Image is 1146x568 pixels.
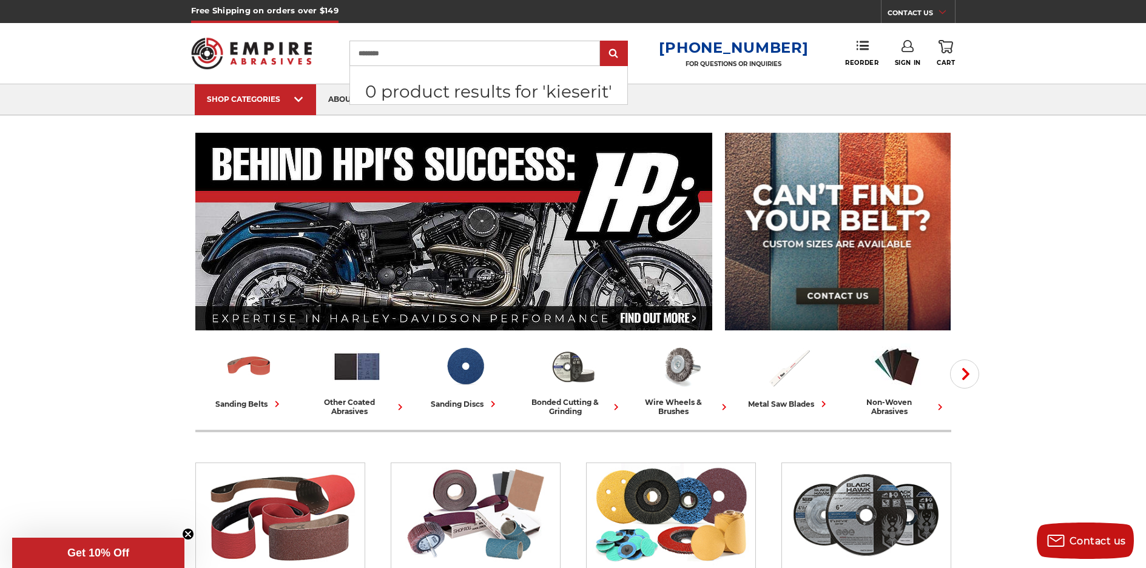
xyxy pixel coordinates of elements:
[632,341,730,416] a: wire wheels & brushes
[888,6,955,23] a: CONTACT US
[524,341,622,416] a: bonded cutting & grinding
[316,84,379,115] a: about us
[950,359,979,389] button: Next
[195,133,713,330] img: Banner for an interview featuring Horsepower Inc who makes Harley performance upgrades featured o...
[848,341,946,416] a: non-woven abrasives
[332,341,382,392] img: Other Coated Abrasives
[224,341,274,392] img: Sanding Belts
[416,341,514,410] a: sanding discs
[308,341,406,416] a: other coated abrasives
[659,39,808,56] a: [PHONE_NUMBER]
[848,398,946,416] div: non-woven abrasives
[895,59,921,67] span: Sign In
[656,341,706,392] img: Wire Wheels & Brushes
[592,463,749,566] img: Sanding Discs
[845,59,878,67] span: Reorder
[67,547,129,559] span: Get 10% Off
[200,341,298,410] a: sanding belts
[937,40,955,67] a: Cart
[350,79,627,104] p: 0 product results for 'kieserit'
[12,538,184,568] div: Get 10% OffClose teaser
[308,398,406,416] div: other coated abrasives
[764,341,814,392] img: Metal Saw Blades
[1070,535,1126,547] span: Contact us
[845,40,878,66] a: Reorder
[725,133,951,330] img: promo banner for custom belts.
[431,398,499,410] div: sanding discs
[748,398,830,410] div: metal saw blades
[397,463,554,566] img: Other Coated Abrasives
[201,463,359,566] img: Sanding Belts
[787,463,945,566] img: Bonded Cutting & Grinding
[191,30,312,77] img: Empire Abrasives
[207,95,304,104] div: SHOP CATEGORIES
[548,341,598,392] img: Bonded Cutting & Grinding
[1037,523,1134,559] button: Contact us
[524,398,622,416] div: bonded cutting & grinding
[659,60,808,68] p: FOR QUESTIONS OR INQUIRIES
[937,59,955,67] span: Cart
[182,528,194,540] button: Close teaser
[215,398,283,410] div: sanding belts
[872,341,922,392] img: Non-woven Abrasives
[740,341,838,410] a: metal saw blades
[440,341,490,392] img: Sanding Discs
[632,398,730,416] div: wire wheels & brushes
[602,42,626,66] input: Submit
